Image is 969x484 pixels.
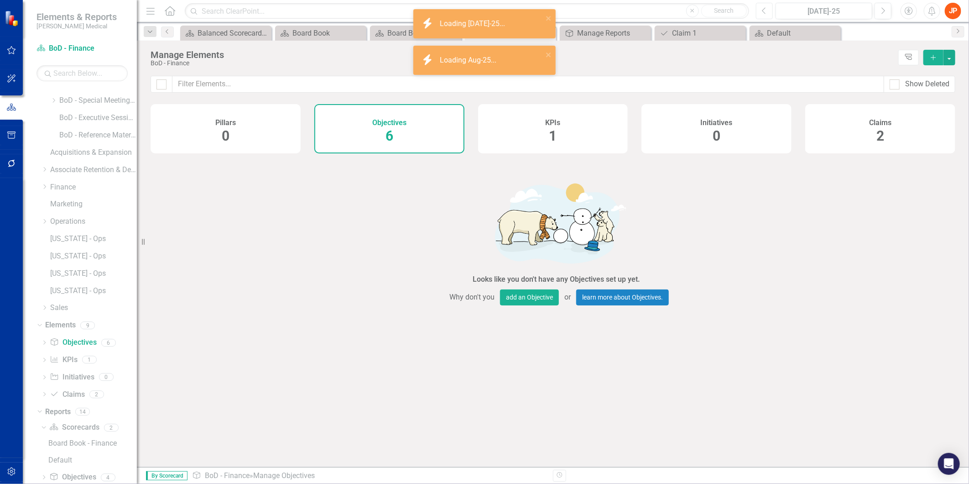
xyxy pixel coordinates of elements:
small: [PERSON_NAME] Medical [36,22,117,30]
a: Acquisitions & Expansion [50,147,137,158]
a: BoD - Reference Material [59,130,137,141]
img: Getting started [420,174,693,273]
a: Default [46,453,137,468]
div: Manage Elements [151,50,894,60]
a: Objectives [50,337,96,348]
a: Claims [50,389,84,400]
h4: Objectives [372,119,406,127]
a: Balanced Scorecard Welcome Page [182,27,269,39]
h4: Initiatives [701,119,733,127]
a: Sales [50,303,137,313]
div: [DATE]-25 [779,6,869,17]
a: Claim 1 [657,27,744,39]
div: 14 [75,408,90,416]
span: By Scorecard [146,471,188,480]
div: Looks like you don't have any Objectives set up yet. [473,274,640,285]
div: » Manage Objectives [192,471,546,481]
div: BoD - Finance [151,60,894,67]
div: Show Deleted [905,79,949,89]
a: [US_STATE] - Ops [50,251,137,262]
button: close [546,49,552,60]
a: Default [752,27,839,39]
div: 0 [99,374,114,381]
div: Default [48,456,137,464]
a: Board Book [277,27,364,39]
h4: Claims [869,119,891,127]
div: Claim 1 [672,27,744,39]
div: Default [767,27,839,39]
button: [DATE]-25 [776,3,872,19]
button: add an Objective [500,289,559,305]
a: Operations [50,216,137,227]
a: BoD - Special Meeting Topics [59,95,137,106]
span: 2 [876,128,884,144]
a: BoD - Finance [205,471,250,480]
span: 1 [549,128,557,144]
input: Search ClearPoint... [185,3,749,19]
button: JP [945,3,961,19]
a: Scorecards [49,422,99,433]
a: Associate Retention & Development [50,165,137,175]
a: Reports [45,407,71,417]
div: Loading Aug-25... [440,55,499,66]
h4: KPIs [545,119,560,127]
a: learn more about Objectives. [576,289,669,305]
div: Open Intercom Messenger [938,453,960,475]
span: or [559,289,576,305]
span: 0 [713,128,720,144]
a: Objectives [49,472,96,483]
a: [US_STATE] - Ops [50,286,137,296]
div: 6 [101,339,116,347]
img: ClearPoint Strategy [5,10,21,26]
div: 2 [89,390,104,398]
span: 0 [222,128,229,144]
div: Loading [DATE]-25... [440,19,507,29]
a: [US_STATE] - Ops [50,234,137,244]
div: Board Book - Finance [48,439,137,447]
span: Why don't you [444,289,500,305]
div: Board Book - Finance [387,27,459,39]
span: 6 [386,128,393,144]
div: 2 [104,424,119,431]
a: Board Book - Finance [372,27,459,39]
div: Balanced Scorecard Welcome Page [198,27,269,39]
button: close [546,13,552,23]
a: Elements [45,320,76,331]
a: KPIs [50,355,77,365]
button: Search [701,5,747,17]
div: Manage Reports [577,27,649,39]
div: 4 [101,473,115,481]
div: 1 [82,356,97,364]
a: BoD - Finance [36,43,128,54]
input: Search Below... [36,65,128,81]
div: Board Book [292,27,364,39]
a: Initiatives [50,372,94,383]
input: Filter Elements... [172,76,884,93]
a: BoD - Executive Sessions [59,113,137,123]
span: Search [714,7,734,14]
span: Elements & Reports [36,11,117,22]
a: [US_STATE] - Ops [50,268,137,279]
h4: Pillars [215,119,236,127]
a: Manage Reports [562,27,649,39]
a: Board Book - Finance [46,436,137,451]
a: Finance [50,182,137,193]
a: Marketing [50,199,137,210]
div: 9 [80,321,95,329]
